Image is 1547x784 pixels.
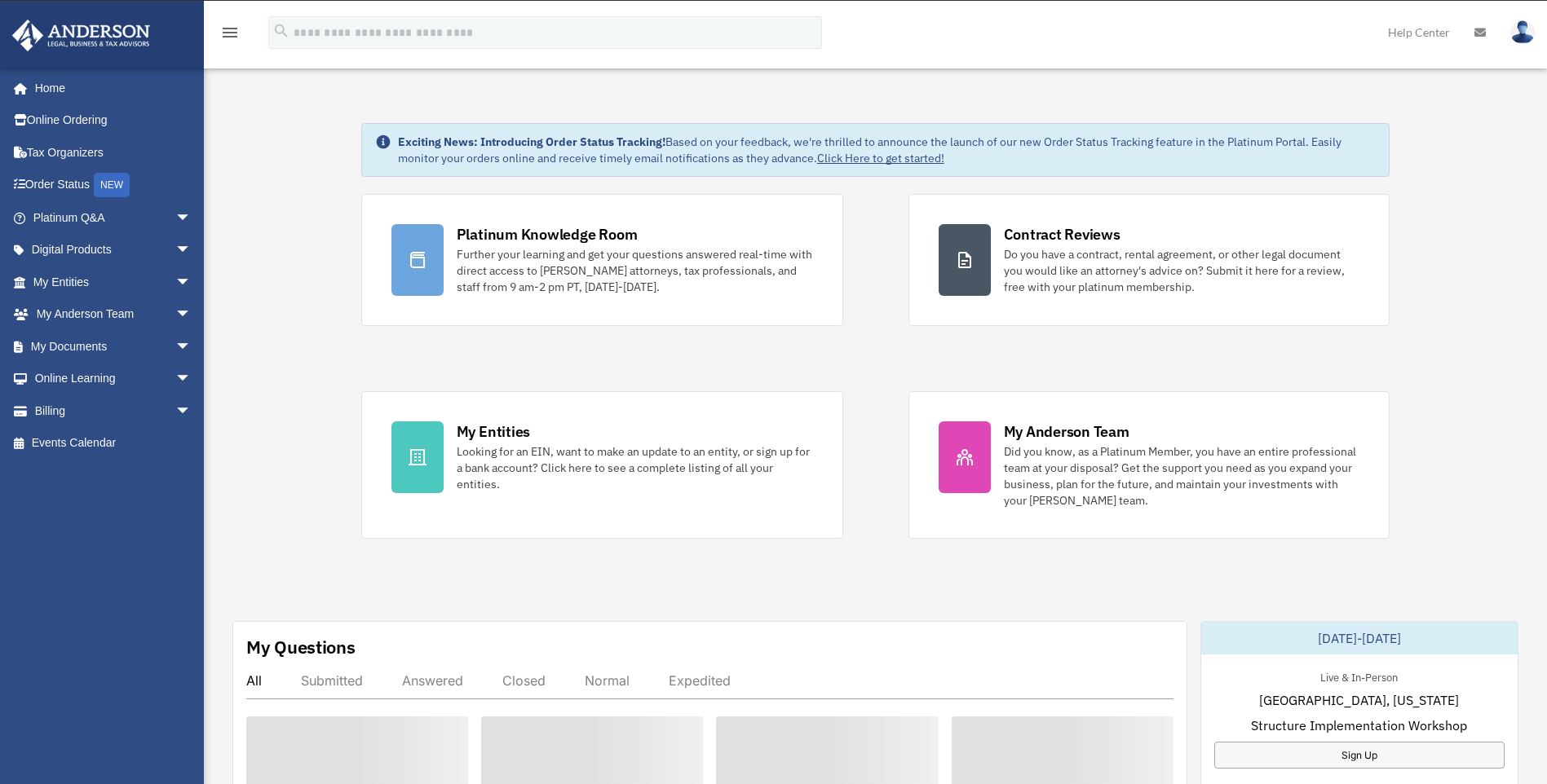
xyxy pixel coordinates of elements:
[361,194,843,326] a: Platinum Knowledge Room Further your learning and get your questions answered real-time with dire...
[7,20,155,51] img: Anderson Advisors Platinum Portal
[175,201,208,235] span: arrow_drop_down
[11,136,216,169] a: Tax Organizers
[398,134,665,149] strong: Exciting News: Introducing Order Status Tracking!
[175,266,208,299] span: arrow_drop_down
[175,330,208,363] span: arrow_drop_down
[11,266,216,298] a: My Entitiesarrow_drop_down
[11,169,216,202] a: Order StatusNEW
[11,394,216,427] a: Billingarrow_drop_down
[1004,224,1120,244] div: Contract Reviews
[1004,421,1129,442] div: My Anderson Team
[457,224,638,244] div: Platinum Knowledge Room
[11,104,216,137] a: Online Ordering
[175,298,208,332] span: arrow_drop_down
[1510,20,1535,44] img: User Pic
[908,391,1390,539] a: My Anderson Team Did you know, as a Platinum Member, you have an entire professional team at your...
[94,173,130,197] div: NEW
[175,394,208,428] span: arrow_drop_down
[301,672,363,689] div: Submitted
[272,22,290,40] i: search
[220,29,240,42] a: menu
[502,672,546,689] div: Closed
[11,363,216,395] a: Online Learningarrow_drop_down
[361,391,843,539] a: My Entities Looking for an EIN, want to make an update to an entity, or sign up for a bank accoun...
[457,421,530,442] div: My Entities
[457,246,813,295] div: Further your learning and get your questions answered real-time with direct access to [PERSON_NAM...
[11,201,216,234] a: Platinum Q&Aarrow_drop_down
[669,672,731,689] div: Expedited
[817,151,944,165] a: Click Here to get started!
[175,363,208,396] span: arrow_drop_down
[246,672,262,689] div: All
[1201,622,1518,654] div: [DATE]-[DATE]
[1259,690,1459,710] span: [GEOGRAPHIC_DATA], [US_STATE]
[908,194,1390,326] a: Contract Reviews Do you have a contract, rental agreement, or other legal document you would like...
[246,635,356,659] div: My Questions
[11,330,216,363] a: My Documentsarrow_drop_down
[457,443,813,492] div: Looking for an EIN, want to make an update to an entity, or sign up for a bank account? Click her...
[11,234,216,266] a: Digital Productsarrow_drop_down
[11,72,208,104] a: Home
[1004,443,1360,509] div: Did you know, as a Platinum Member, you have an entire professional team at your disposal? Get th...
[398,134,1377,166] div: Based on your feedback, we're thrilled to announce the launch of our new Order Status Tracking fe...
[402,672,463,689] div: Answered
[585,672,630,689] div: Normal
[1004,246,1360,295] div: Do you have a contract, rental agreement, or other legal document you would like an attorney's ad...
[175,234,208,267] span: arrow_drop_down
[220,23,240,42] i: menu
[1214,742,1505,769] a: Sign Up
[11,298,216,331] a: My Anderson Teamarrow_drop_down
[1251,716,1467,735] span: Structure Implementation Workshop
[11,427,216,460] a: Events Calendar
[1307,667,1411,685] div: Live & In-Person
